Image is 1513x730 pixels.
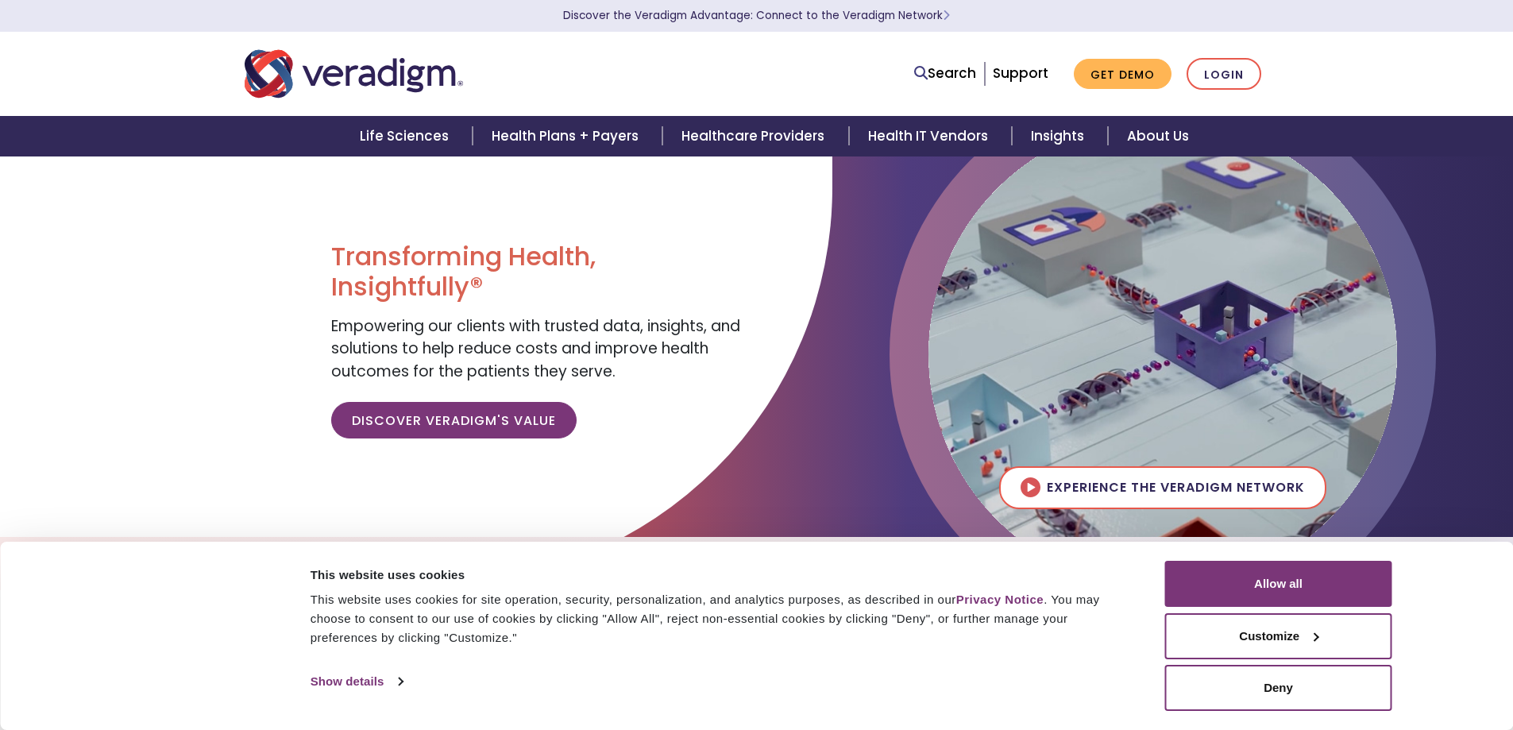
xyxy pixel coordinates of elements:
img: Veradigm logo [245,48,463,100]
a: Support [993,64,1048,83]
button: Customize [1165,613,1392,659]
a: Insights [1012,116,1108,156]
a: Login [1187,58,1261,91]
a: Discover the Veradigm Advantage: Connect to the Veradigm NetworkLearn More [563,8,950,23]
a: About Us [1108,116,1208,156]
div: This website uses cookies [311,566,1129,585]
span: Learn More [943,8,950,23]
a: Show details [311,670,403,693]
a: Search [914,63,976,84]
a: Health Plans + Payers [473,116,662,156]
a: Discover Veradigm's Value [331,402,577,438]
a: Get Demo [1074,59,1171,90]
a: Healthcare Providers [662,116,848,156]
div: This website uses cookies for site operation, security, personalization, and analytics purposes, ... [311,590,1129,647]
h1: Transforming Health, Insightfully® [331,241,744,303]
a: Life Sciences [341,116,473,156]
button: Allow all [1165,561,1392,607]
a: Privacy Notice [956,593,1044,606]
a: Health IT Vendors [849,116,1012,156]
span: Empowering our clients with trusted data, insights, and solutions to help reduce costs and improv... [331,315,740,382]
button: Deny [1165,665,1392,711]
